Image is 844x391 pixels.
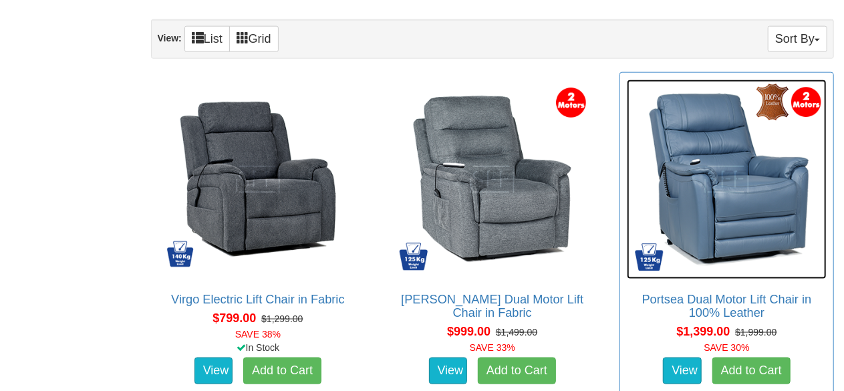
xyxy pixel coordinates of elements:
[171,293,344,306] a: Virgo Electric Lift Chair in Fabric
[447,325,490,338] span: $999.00
[642,293,812,319] a: Portsea Dual Motor Lift Chair in 100% Leather
[158,33,182,44] strong: View:
[392,80,592,279] img: Bristow Dual Motor Lift Chair in Fabric
[229,26,279,52] a: Grid
[184,26,230,52] a: List
[704,342,749,353] font: SAVE 30%
[194,358,233,384] a: View
[243,358,321,384] a: Add to Cart
[663,358,702,384] a: View
[213,311,256,325] span: $799.00
[470,342,515,353] font: SAVE 33%
[712,358,791,384] a: Add to Cart
[768,26,827,52] button: Sort By
[676,325,730,338] span: $1,399.00
[401,293,583,319] a: [PERSON_NAME] Dual Motor Lift Chair in Fabric
[627,80,827,279] img: Portsea Dual Motor Lift Chair in 100% Leather
[496,327,537,338] del: $1,499.00
[261,313,303,324] del: $1,299.00
[429,358,468,384] a: View
[478,358,556,384] a: Add to Cart
[735,327,777,338] del: $1,999.00
[148,341,368,354] div: In Stock
[158,80,358,279] img: Virgo Electric Lift Chair in Fabric
[235,329,281,340] font: SAVE 38%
